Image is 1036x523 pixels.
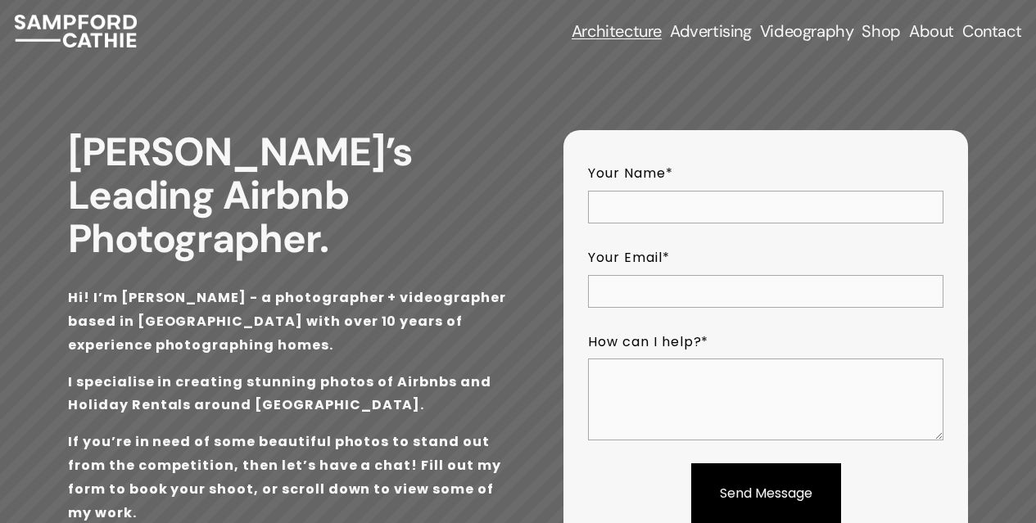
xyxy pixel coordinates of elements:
a: Videography [760,20,854,43]
label: How can I help? [588,331,943,354]
a: Contact [962,20,1021,43]
strong: [PERSON_NAME]’s Leading Airbnb Photographer. [68,126,421,264]
strong: If you’re in need of some beautiful photos to stand out from the competition, then let’s have a c... [68,432,504,521]
a: About [909,20,954,43]
label: Your Name [588,162,943,186]
strong: Hi! I’m [PERSON_NAME] - a photographer + videographer based in [GEOGRAPHIC_DATA] with over 10 yea... [68,288,509,354]
input: Send Message [691,463,841,523]
a: folder dropdown [670,20,752,43]
img: Sampford Cathie Photo + Video [15,15,137,47]
a: Shop [862,20,900,43]
span: Advertising [670,21,752,41]
label: Your Email [588,246,943,270]
strong: I specialise in creating stunning photos of Airbnbs and Holiday Rentals around [GEOGRAPHIC_DATA]. [68,372,495,415]
a: folder dropdown [572,20,662,43]
span: Architecture [572,21,662,41]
